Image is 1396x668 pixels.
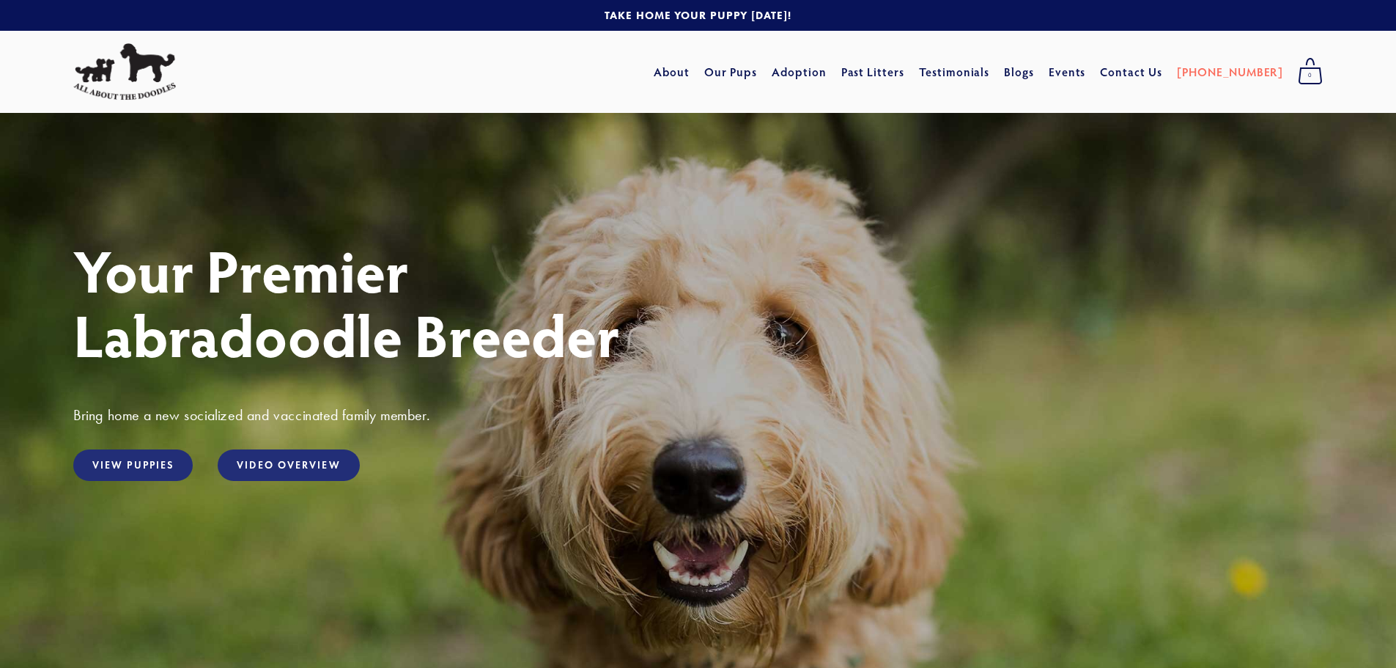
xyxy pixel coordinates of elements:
h1: Your Premier Labradoodle Breeder [73,238,1323,367]
a: About [654,59,690,85]
a: Our Pups [704,59,758,85]
a: Video Overview [218,449,359,481]
span: 0 [1298,66,1323,85]
a: Events [1049,59,1086,85]
a: Blogs [1004,59,1034,85]
a: Testimonials [919,59,990,85]
h3: Bring home a new socialized and vaccinated family member. [73,405,1323,425]
a: Adoption [772,59,827,85]
a: [PHONE_NUMBER] [1177,59,1283,85]
a: 0 items in cart [1290,54,1330,90]
img: All About The Doodles [73,43,176,100]
a: Contact Us [1100,59,1162,85]
a: Past Litters [841,64,905,79]
a: View Puppies [73,449,193,481]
